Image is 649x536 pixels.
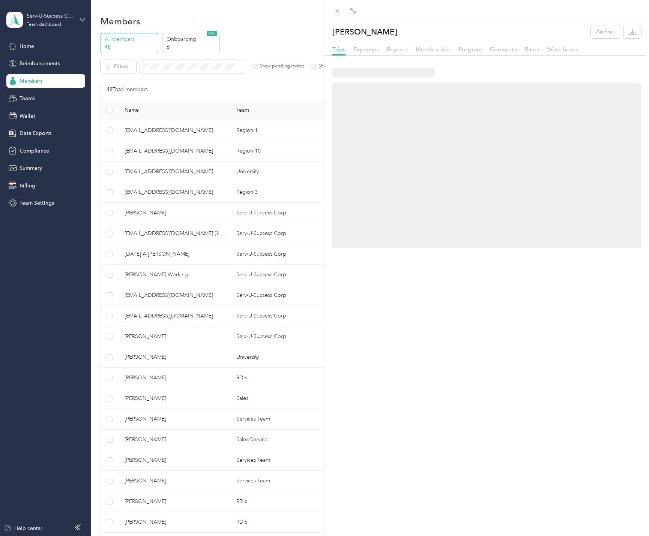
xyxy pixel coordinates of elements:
[525,46,539,53] span: Rates
[459,46,482,53] span: Program
[353,46,379,53] span: Expenses
[591,25,620,38] button: Archive
[607,494,649,536] iframe: Everlance-gr Chat Button Frame
[416,46,451,53] span: Member info
[332,25,397,38] p: [PERSON_NAME]
[490,46,517,53] span: Commute
[547,46,578,53] span: Work hours
[332,46,346,53] span: Trips
[387,46,408,53] span: Reports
